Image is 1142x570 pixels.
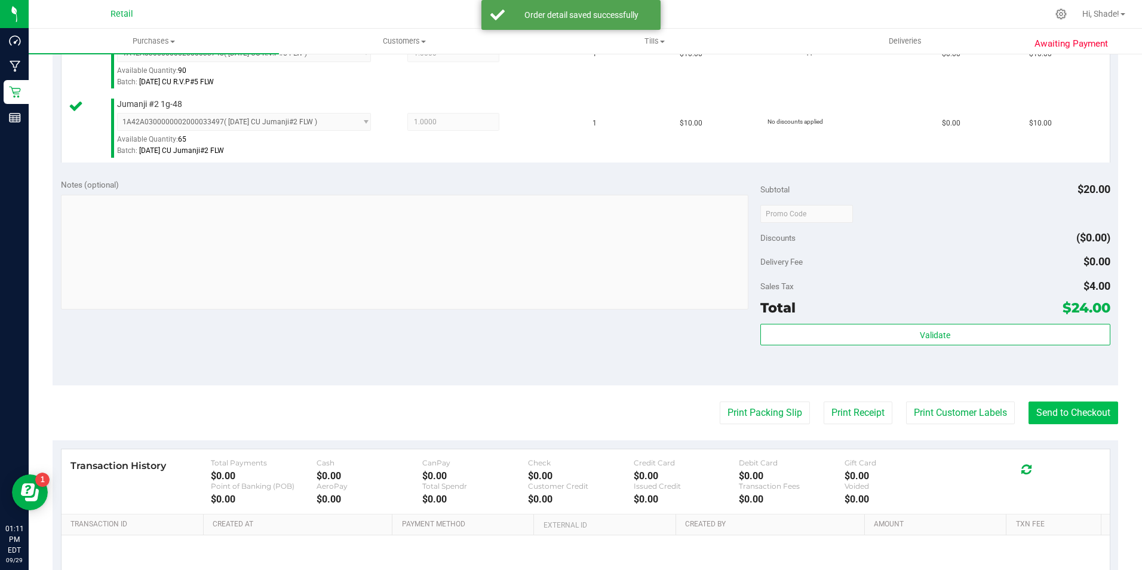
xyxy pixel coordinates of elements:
[1054,8,1069,20] div: Manage settings
[760,205,853,223] input: Promo Code
[739,458,845,467] div: Debit Card
[1083,255,1110,268] span: $0.00
[110,9,133,19] span: Retail
[528,470,634,482] div: $0.00
[760,299,796,316] span: Total
[422,482,528,491] div: Total Spendr
[422,470,528,482] div: $0.00
[117,146,137,155] span: Batch:
[211,470,317,482] div: $0.00
[5,556,23,565] p: 09/29
[528,458,634,467] div: Check
[528,482,634,491] div: Customer Credit
[317,494,422,505] div: $0.00
[422,458,528,467] div: CanPay
[139,146,224,155] span: [DATE] CU Jumanji#2 FLW
[317,470,422,482] div: $0.00
[35,473,50,487] iframe: Resource center unread badge
[906,402,1015,424] button: Print Customer Labels
[845,458,950,467] div: Gift Card
[942,118,960,129] span: $0.00
[634,458,739,467] div: Credit Card
[9,35,21,47] inline-svg: Dashboard
[533,514,675,536] th: External ID
[760,257,803,266] span: Delivery Fee
[1034,37,1108,51] span: Awaiting Payment
[845,482,950,491] div: Voided
[9,60,21,72] inline-svg: Manufacturing
[117,62,385,85] div: Available Quantity:
[528,494,634,505] div: $0.00
[1029,118,1052,129] span: $10.00
[29,29,279,54] a: Purchases
[739,470,845,482] div: $0.00
[873,36,938,47] span: Deliveries
[1083,280,1110,292] span: $4.00
[1016,520,1097,529] a: Txn Fee
[760,281,794,291] span: Sales Tax
[139,78,214,86] span: [DATE] CU R.V.P#5 FLW
[317,458,422,467] div: Cash
[178,66,186,75] span: 90
[1063,299,1110,316] span: $24.00
[824,402,892,424] button: Print Receipt
[213,520,388,529] a: Created At
[211,482,317,491] div: Point of Banking (POB)
[685,520,860,529] a: Created By
[9,112,21,124] inline-svg: Reports
[780,29,1030,54] a: Deliveries
[511,9,652,21] div: Order detail saved successfully
[9,86,21,98] inline-svg: Retail
[680,118,702,129] span: $10.00
[211,494,317,505] div: $0.00
[530,29,780,54] a: Tills
[739,482,845,491] div: Transaction Fees
[5,523,23,556] p: 01:11 PM EDT
[760,324,1110,345] button: Validate
[117,131,385,154] div: Available Quantity:
[1029,402,1118,424] button: Send to Checkout
[317,482,422,491] div: AeroPay
[920,330,950,340] span: Validate
[402,520,530,529] a: Payment Method
[279,29,529,54] a: Customers
[211,458,317,467] div: Total Payments
[61,180,119,189] span: Notes (optional)
[760,185,790,194] span: Subtotal
[12,474,48,510] iframe: Resource center
[593,118,597,129] span: 1
[117,78,137,86] span: Batch:
[739,494,845,505] div: $0.00
[422,494,528,505] div: $0.00
[768,118,823,125] span: No discounts applied
[70,520,199,529] a: Transaction ID
[1076,231,1110,244] span: ($0.00)
[178,135,186,143] span: 65
[280,36,529,47] span: Customers
[634,470,739,482] div: $0.00
[530,36,779,47] span: Tills
[117,99,182,110] span: Jumanji #2 1g-48
[1082,9,1119,19] span: Hi, Shade!
[874,520,1002,529] a: Amount
[845,494,950,505] div: $0.00
[634,482,739,491] div: Issued Credit
[760,227,796,249] span: Discounts
[634,494,739,505] div: $0.00
[720,402,810,424] button: Print Packing Slip
[845,470,950,482] div: $0.00
[1077,183,1110,195] span: $20.00
[29,36,279,47] span: Purchases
